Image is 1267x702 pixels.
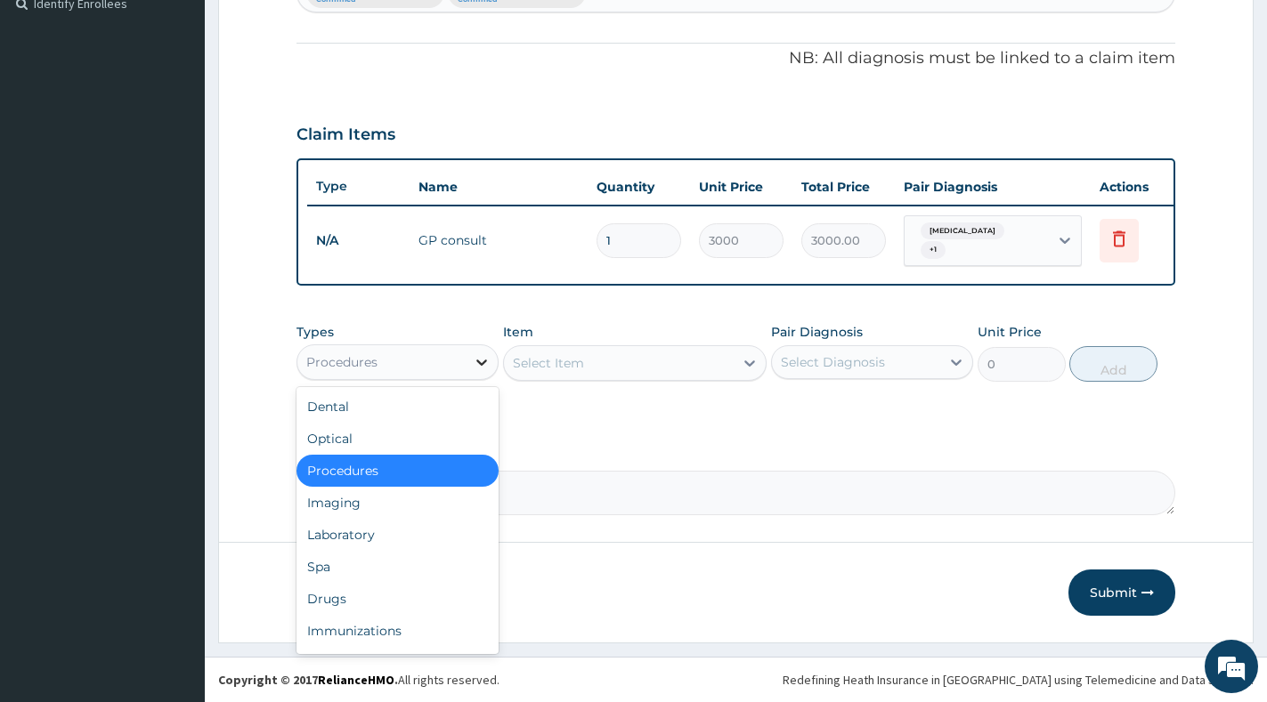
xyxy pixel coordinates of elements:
button: Submit [1068,569,1175,616]
label: Comment [296,446,1175,461]
a: RelianceHMO [318,672,394,688]
th: Unit Price [690,169,792,205]
span: [MEDICAL_DATA] [921,222,1004,240]
div: Spa [296,551,499,583]
div: Procedures [296,455,499,487]
div: Minimize live chat window [292,9,335,52]
h3: Claim Items [296,125,395,145]
div: Optical [296,423,499,455]
textarea: Type your message and hit 'Enter' [9,486,339,548]
label: Item [503,323,533,341]
label: Unit Price [978,323,1042,341]
th: Actions [1091,169,1180,205]
div: Procedures [306,353,378,371]
button: Add [1069,346,1157,382]
span: + 1 [921,241,946,259]
label: Types [296,325,334,340]
div: Select Item [513,354,584,372]
div: Chat with us now [93,100,299,123]
strong: Copyright © 2017 . [218,672,398,688]
img: d_794563401_company_1708531726252_794563401 [33,89,72,133]
div: Immunizations [296,615,499,647]
div: Others [296,647,499,679]
div: Drugs [296,583,499,615]
th: Type [307,170,410,203]
th: Total Price [792,169,895,205]
div: Imaging [296,487,499,519]
td: N/A [307,224,410,257]
td: GP consult [410,222,588,258]
div: Select Diagnosis [781,353,885,371]
th: Name [410,169,588,205]
div: Redefining Heath Insurance in [GEOGRAPHIC_DATA] using Telemedicine and Data Science! [783,671,1254,689]
th: Pair Diagnosis [895,169,1091,205]
p: NB: All diagnosis must be linked to a claim item [296,47,1175,70]
label: Pair Diagnosis [771,323,863,341]
footer: All rights reserved. [205,657,1267,702]
div: Laboratory [296,519,499,551]
th: Quantity [588,169,690,205]
span: We're online! [103,224,246,404]
div: Dental [296,391,499,423]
